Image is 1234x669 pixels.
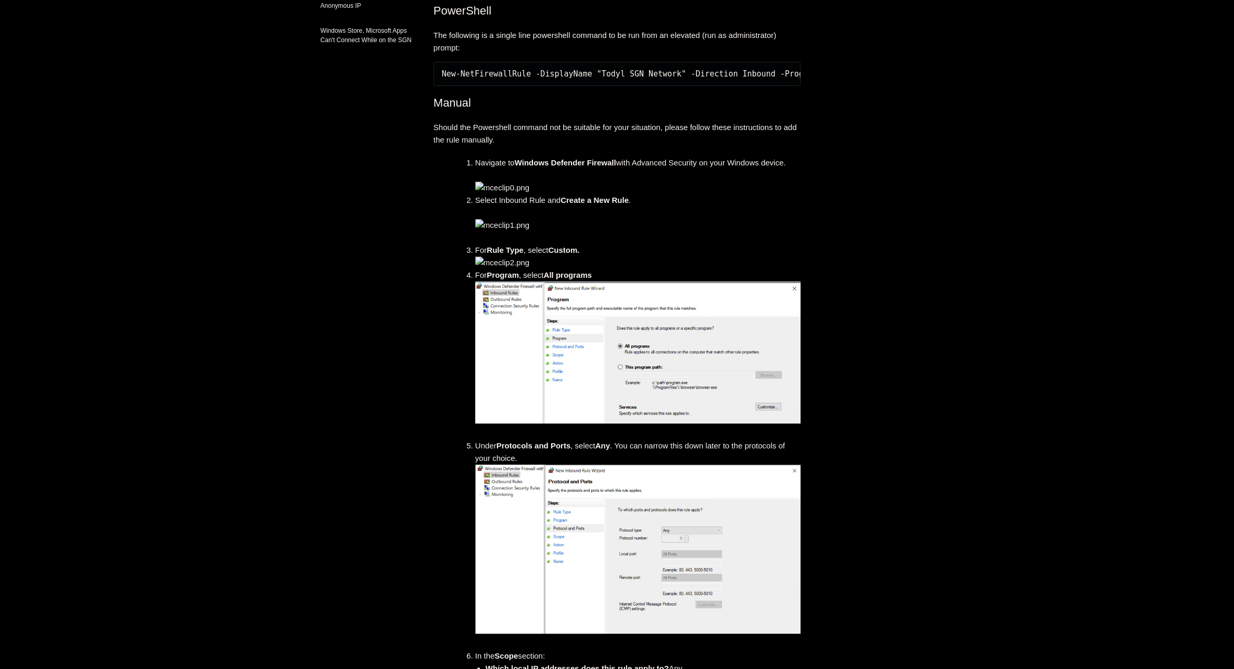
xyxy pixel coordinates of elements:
strong: Rule Type [487,246,524,254]
strong: Create a New Rule [561,196,629,204]
li: Navigate to with Advanced Security on your Windows device. [475,157,801,194]
p: Should the Powershell command not be suitable for your situation, please follow these instruction... [434,121,801,146]
h2: PowerShell [434,2,801,20]
strong: Custom. [548,246,579,254]
li: For , select [475,269,801,439]
strong: Windows Defender Firewall [515,158,616,167]
img: mceclip0.png [475,182,529,194]
strong: Scope [494,651,518,660]
strong: All programs [543,271,592,279]
img: mceclip2.png [475,256,529,269]
strong: Protocols and Ports [497,441,571,450]
strong: Program [487,271,519,279]
strong: Any [595,441,610,450]
pre: New-NetFirewallRule -DisplayName "Todyl SGN Network" -Direction Inbound -Program Any -LocalAddres... [434,62,801,86]
li: Under , select . You can narrow this down later to the protocols of your choice. [475,440,801,650]
a: Windows Store, Microsoft Apps Can't Connect While on the SGN [315,21,418,50]
img: mceclip1.png [475,219,529,231]
li: Select Inbound Rule and . [475,194,801,244]
li: For , select [475,244,801,269]
p: The following is a single line powershell command to be run from an elevated (run as administrato... [434,29,801,54]
h2: Manual [434,94,801,112]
